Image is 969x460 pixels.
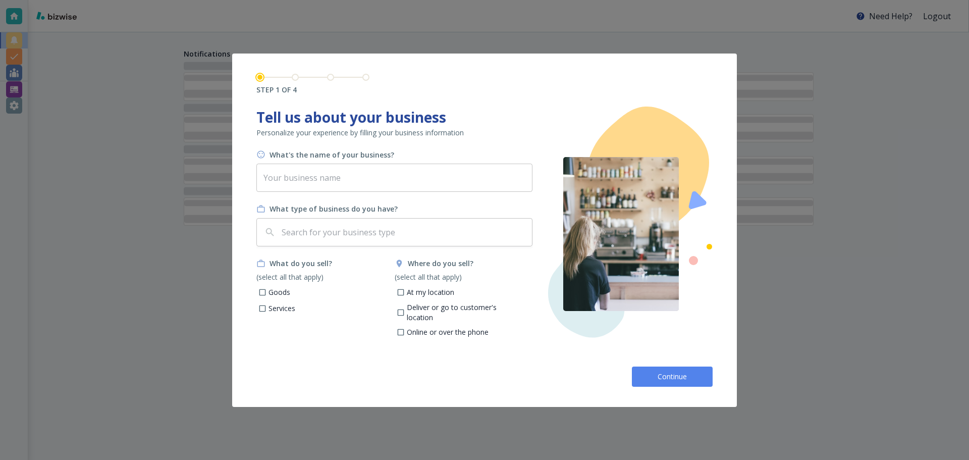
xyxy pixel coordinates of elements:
[407,302,525,322] p: Deliver or go to customer's location
[280,223,528,242] input: Search for your business type
[395,272,533,282] p: (select all that apply)
[256,107,533,128] h1: Tell us about your business
[656,372,688,382] span: Continue
[268,287,290,297] p: Goods
[256,85,369,95] h6: STEP 1 OF 4
[256,164,532,192] input: Your business name
[270,204,398,214] h6: What type of business do you have?
[632,367,713,387] button: Continue
[407,287,454,297] p: At my location
[268,303,295,314] p: Services
[407,327,489,337] p: Online or over the phone
[256,272,395,282] p: (select all that apply)
[270,259,332,269] h6: What do you sell?
[256,128,533,138] p: Personalize your experience by filling your business information
[408,259,473,269] h6: Where do you sell?
[270,150,394,160] h6: What's the name of your business?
